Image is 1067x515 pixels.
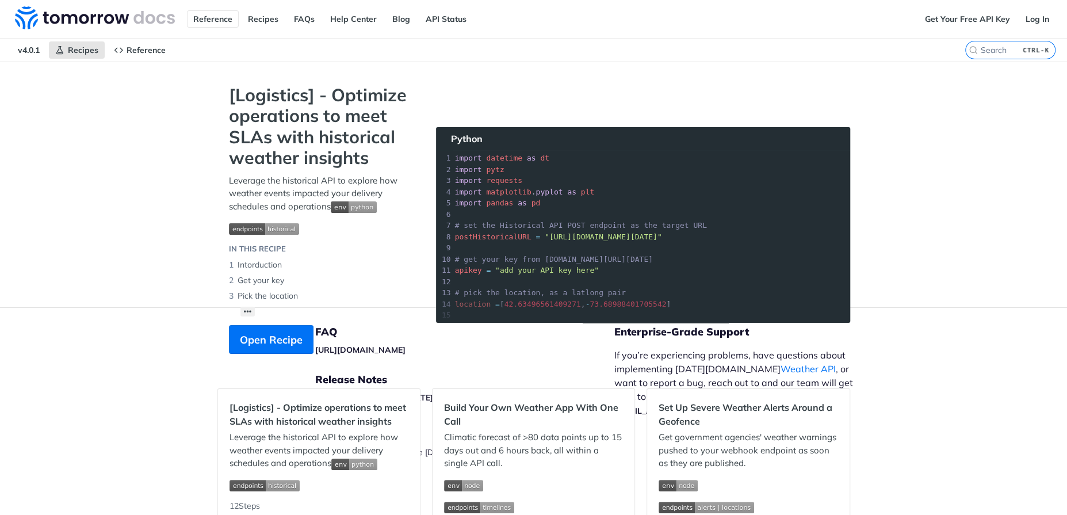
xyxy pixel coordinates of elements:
[444,400,623,428] h2: Build Your Own Weather App With One Call
[229,223,299,235] img: endpoint
[659,431,837,470] p: Get government agencies' weather warnings pushed to your webhook endpoint as soon as they are pub...
[229,85,413,169] strong: [Logistics] - Optimize operations to meet SLAs with historical weather insights
[242,10,285,28] a: Recipes
[230,480,300,491] img: endpoint
[229,174,413,213] p: Leverage the historical API to explore how weather events impacted your delivery schedules and op...
[659,479,837,492] span: Expand image
[229,273,413,288] li: Get your key
[68,45,98,55] span: Recipes
[969,45,978,55] svg: Search
[187,10,239,28] a: Reference
[288,10,321,28] a: FAQs
[331,459,377,470] img: env
[614,348,865,417] p: If you’re experiencing problems, have questions about implementing [DATE][DOMAIN_NAME] , or want ...
[331,201,377,212] span: Expand image
[444,431,623,470] p: Climatic forecast of >80 data points up to 15 days out and 6 hours back, all within a single API ...
[919,10,1016,28] a: Get Your Free API Key
[229,257,413,273] li: Intorduction
[15,6,175,29] img: Tomorrow.io Weather API Docs
[240,307,255,316] button: •••
[240,332,303,348] span: Open Recipe
[229,243,286,255] div: IN THIS RECIPE
[229,222,413,235] span: Expand image
[444,480,483,491] img: env
[659,500,837,513] span: Expand image
[659,400,837,428] h2: Set Up Severe Weather Alerts Around a Geofence
[659,502,754,513] img: endpoint
[12,41,46,59] span: v4.0.1
[229,288,413,304] li: Pick the location
[229,325,313,354] button: Open Recipe
[324,10,383,28] a: Help Center
[1019,10,1055,28] a: Log In
[315,373,614,387] h5: Release Notes
[419,10,473,28] a: API Status
[386,10,416,28] a: Blog
[659,480,698,491] img: env
[444,502,514,513] img: endpoint
[444,479,623,492] span: Expand image
[49,41,105,59] a: Recipes
[331,201,377,213] img: env
[108,41,172,59] a: Reference
[1020,44,1052,56] kbd: CTRL-K
[331,457,377,468] span: Expand image
[444,500,623,513] span: Expand image
[230,400,408,428] h2: [Logistics] - Optimize operations to meet SLAs with historical weather insights
[230,479,408,492] span: Expand image
[230,431,408,470] p: Leverage the historical API to explore how weather events impacted your delivery schedules and op...
[127,45,166,55] span: Reference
